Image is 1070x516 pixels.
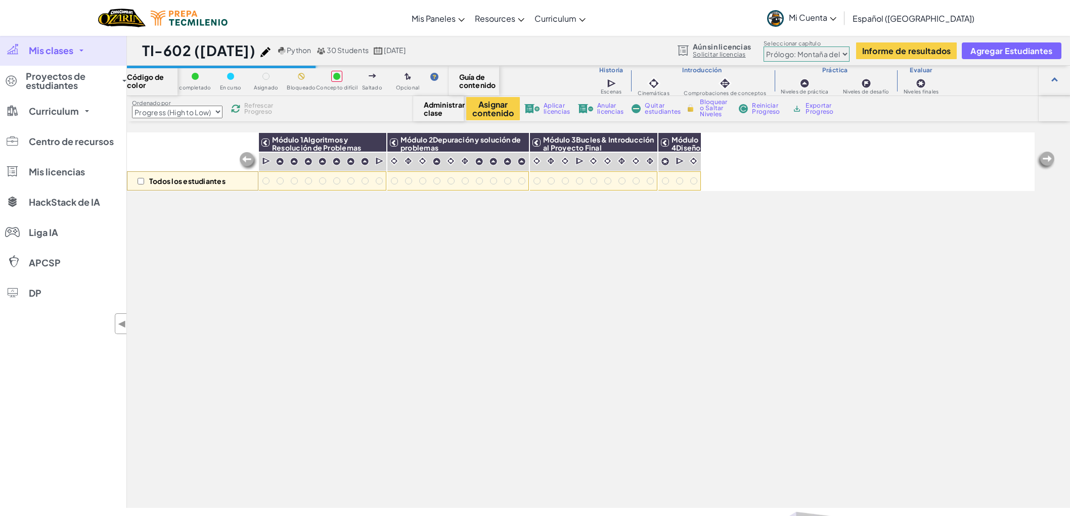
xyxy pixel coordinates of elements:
[127,73,177,89] span: Código de color
[764,39,850,48] label: Seleccionar capítulo
[645,103,681,115] span: Quitar estudiantes
[631,66,774,74] h3: Introducción
[132,99,222,107] label: Ordenado por
[26,72,116,90] span: Proyectos de estudiantes
[272,135,361,152] span: Módulo 1Algoritmos y Resolución de Problemas
[916,78,926,88] img: IconCapstoneLevel.svg
[290,157,298,166] img: IconPracticeLevel.svg
[470,5,529,32] a: Resources
[685,104,696,113] img: IconLock.svg
[781,89,828,95] span: Niveles de práctica
[645,156,655,166] img: IconInteractive.svg
[151,11,228,26] img: Tecmilenio logo
[332,157,341,166] img: IconPracticeLevel.svg
[774,66,897,74] h3: Práctica
[799,78,810,88] img: IconPracticeLevel.svg
[424,101,454,117] span: Administrar clase
[578,104,593,113] img: IconLicenseRevoke.svg
[220,85,242,90] span: En curso
[230,103,241,114] img: IconReload.svg
[475,13,515,24] span: Resources
[684,90,766,96] span: Comprobaciones de conceptos
[752,103,783,115] span: Reiniciar Progreso
[560,156,570,166] img: IconCinematic.svg
[29,167,85,176] span: Mis licencias
[762,2,841,34] a: Mi Cuenta
[672,135,705,184] span: Módulo 4Diseño de Juegos y Proyecto Final
[287,45,311,55] span: Python
[287,85,316,90] span: Bloqueado
[575,156,585,166] img: IconCutscene.svg
[98,8,145,28] a: Ozaria by CodeCombat logo
[739,104,748,113] img: IconReset.svg
[254,85,279,90] span: Asignado
[316,85,358,90] span: Concepto difícil
[389,156,399,166] img: IconCinematic.svg
[700,99,730,117] span: Bloquear o Saltar Niveles
[29,198,100,207] span: HackStack de IA
[601,89,622,95] span: Escenas
[592,66,631,74] h3: Historia
[361,157,369,166] img: IconPracticeLevel.svg
[489,157,498,166] img: IconPracticeLevel.svg
[693,42,751,51] span: Aún sin licencias
[29,46,73,55] span: Mis clases
[632,104,641,113] img: IconRemoveStudents.svg
[374,47,383,55] img: calendar.svg
[317,47,326,55] img: MultipleUsers.png
[607,78,617,89] img: IconCutscene.svg
[806,103,837,115] span: Exportar Progreso
[475,157,483,166] img: IconPracticeLevel.svg
[369,74,376,78] img: IconSkippedLevel.svg
[278,47,286,55] img: python.png
[29,137,114,146] span: Centro de recursos
[404,156,413,166] img: IconInteractive.svg
[896,66,946,74] h3: Evaluar
[118,316,126,331] span: ◀
[517,157,526,166] img: IconPracticeLevel.svg
[407,5,470,32] a: Mis Paneles
[848,5,979,32] a: Español ([GEOGRAPHIC_DATA])
[544,103,570,115] span: Aplicar licencias
[789,12,836,23] span: Mi Cuenta
[638,90,670,96] span: Cinemáticas
[29,228,58,237] span: Liga IA
[276,157,284,166] img: IconPracticeLevel.svg
[853,13,974,24] span: Español ([GEOGRAPHIC_DATA])
[693,51,751,59] a: Solicitar licencias
[396,85,420,90] span: Opcional
[460,156,470,166] img: IconInteractive.svg
[970,46,1052,55] span: Agregar Estudiantes
[718,76,732,90] img: IconInteractive.svg
[661,157,670,166] img: IconCapstoneLevel.svg
[244,103,276,115] span: Refrescar Progreso
[260,47,271,57] img: iconPencil.svg
[689,156,698,166] img: IconCinematic.svg
[904,89,939,95] span: Niveles finales
[589,156,598,166] img: IconCinematic.svg
[503,157,512,166] img: IconPracticeLevel.svg
[400,135,521,152] span: Módulo 2Depuración y solución de problemas
[262,156,272,166] img: IconCutscene.svg
[676,156,685,166] img: IconCutscene.svg
[418,156,427,166] img: IconCinematic.svg
[142,41,255,60] h1: TI-602 ([DATE])
[98,8,145,28] img: Home
[962,42,1061,59] button: Agregar Estudiantes
[631,156,641,166] img: IconCinematic.svg
[304,157,313,166] img: IconPracticeLevel.svg
[861,78,871,88] img: IconChallengeLevel.svg
[856,42,957,59] button: Informe de resultados
[375,156,385,166] img: IconCutscene.svg
[327,45,369,55] span: 30 Students
[532,156,542,166] img: IconCinematic.svg
[459,73,489,89] span: Guía de contenido
[767,10,784,27] img: avatar
[546,156,556,166] img: IconInteractive.svg
[149,177,226,185] p: Todos los estudiantes
[430,73,438,81] img: IconHint.svg
[432,157,441,166] img: IconPracticeLevel.svg
[524,104,540,113] img: IconLicenseApply.svg
[597,103,623,115] span: Anular licencias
